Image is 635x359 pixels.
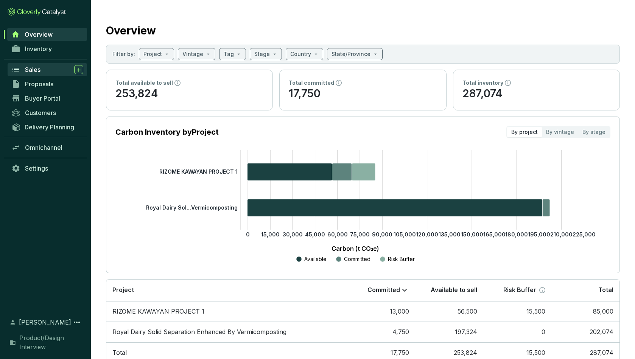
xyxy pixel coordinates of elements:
td: 56,500 [415,301,483,322]
tspan: 165,000 [483,231,506,238]
td: 15,500 [483,301,551,322]
p: Committed [344,255,370,263]
td: RIZOME KAWAYAN PROJECT 1 [106,301,347,322]
a: Sales [8,63,87,76]
span: Settings [25,165,48,172]
tspan: 15,000 [261,231,280,238]
tspan: 135,000 [439,231,461,238]
a: Customers [8,106,87,119]
p: Carbon (t CO₂e) [127,244,584,253]
p: Total inventory [462,79,503,87]
span: Proposals [25,80,53,88]
tspan: 30,000 [283,231,303,238]
tspan: 210,000 [550,231,573,238]
tspan: Royal Dairy Sol...Vermicomposting [146,204,238,211]
tspan: 150,000 [461,231,483,238]
p: Risk Buffer [388,255,415,263]
td: Royal Dairy Solid Separation Enhanced By Vermicomposting [106,322,347,342]
p: Filter by: [112,50,135,58]
div: By stage [578,127,610,137]
a: Overview [7,28,87,41]
tspan: 105,000 [394,231,416,238]
td: 197,324 [415,322,483,342]
tspan: 225,000 [573,231,596,238]
tspan: 90,000 [372,231,392,238]
a: Inventory [8,42,87,55]
tspan: 120,000 [416,231,438,238]
div: segmented control [506,126,610,138]
span: Customers [25,109,56,117]
tspan: 0 [246,231,250,238]
p: 253,824 [115,87,263,101]
a: Buyer Portal [8,92,87,105]
span: [PERSON_NAME] [19,318,71,327]
span: Inventory [25,45,52,53]
p: Carbon Inventory by Project [115,127,219,137]
p: Available [304,255,327,263]
tspan: 180,000 [505,231,528,238]
td: 4,750 [347,322,415,342]
td: 85,000 [551,301,619,322]
tspan: 75,000 [350,231,370,238]
a: Delivery Planning [8,121,87,133]
td: 13,000 [347,301,415,322]
span: Delivery Planning [25,123,74,131]
h2: Overview [106,23,156,39]
span: Overview [25,31,53,38]
tspan: RIZOME KAWAYAN PROJECT 1 [159,168,238,175]
th: Project [106,280,347,301]
th: Available to sell [415,280,483,301]
tspan: 45,000 [305,231,325,238]
p: Total available to sell [115,79,173,87]
a: Settings [8,162,87,175]
p: 17,750 [289,87,437,101]
th: Total [551,280,619,301]
span: Product/Design Interview [19,333,83,351]
span: Sales [25,66,40,73]
tspan: 195,000 [528,231,550,238]
div: By project [507,127,542,137]
span: Omnichannel [25,144,62,151]
td: 0 [483,322,551,342]
span: Buyer Portal [25,95,60,102]
p: Risk Buffer [503,286,536,294]
p: Committed [367,286,400,294]
p: 287,074 [462,87,610,101]
div: By vintage [542,127,578,137]
a: Proposals [8,78,87,90]
td: 202,074 [551,322,619,342]
a: Omnichannel [8,141,87,154]
p: Total committed [289,79,334,87]
tspan: 60,000 [327,231,348,238]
